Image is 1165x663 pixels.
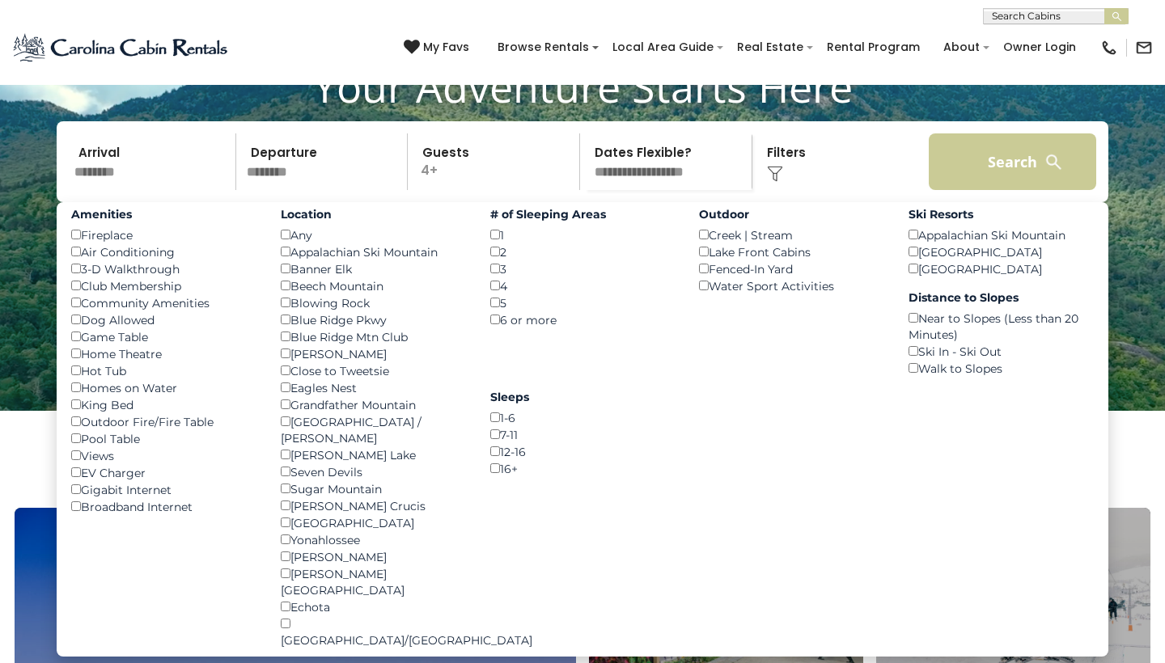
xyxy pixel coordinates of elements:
[909,226,1094,243] div: Appalachian Ski Mountain
[281,514,466,531] div: [GEOGRAPHIC_DATA]
[12,451,1153,508] h3: Select Your Destination
[281,311,466,328] div: Blue Ridge Pkwy
[404,39,473,57] a: My Favs
[490,443,676,460] div: 12-16
[281,294,466,311] div: Blowing Rock
[281,615,466,648] div: [GEOGRAPHIC_DATA]/[GEOGRAPHIC_DATA]
[281,243,466,260] div: Appalachian Ski Mountain
[71,226,256,243] div: Fireplace
[423,39,469,56] span: My Favs
[490,243,676,260] div: 2
[281,328,466,345] div: Blue Ridge Mtn Club
[71,396,256,413] div: King Bed
[281,497,466,514] div: [PERSON_NAME] Crucis
[281,598,466,615] div: Echota
[995,35,1084,60] a: Owner Login
[413,133,579,190] p: 4+
[819,35,928,60] a: Rental Program
[281,531,466,548] div: Yonahlossee
[490,294,676,311] div: 5
[71,328,256,345] div: Game Table
[699,260,884,277] div: Fenced-In Yard
[281,548,466,565] div: [PERSON_NAME]
[281,260,466,277] div: Banner Elk
[71,379,256,396] div: Homes on Water
[490,389,676,405] label: Sleeps
[281,446,466,463] div: [PERSON_NAME] Lake
[281,565,466,598] div: [PERSON_NAME][GEOGRAPHIC_DATA]
[909,243,1094,260] div: [GEOGRAPHIC_DATA]
[71,294,256,311] div: Community Amenities
[71,413,256,430] div: Outdoor Fire/Fire Table
[1100,39,1118,57] img: phone-regular-black.png
[699,277,884,294] div: Water Sport Activities
[281,362,466,379] div: Close to Tweetsie
[729,35,811,60] a: Real Estate
[490,206,676,222] label: # of Sleeping Areas
[1044,152,1064,172] img: search-regular-white.png
[490,260,676,277] div: 3
[281,413,466,446] div: [GEOGRAPHIC_DATA] / [PERSON_NAME]
[71,206,256,222] label: Amenities
[490,426,676,443] div: 7-11
[490,277,676,294] div: 4
[490,409,676,426] div: 1-6
[281,277,466,294] div: Beech Mountain
[71,345,256,362] div: Home Theatre
[1135,39,1153,57] img: mail-regular-black.png
[71,362,256,379] div: Hot Tub
[929,133,1096,190] button: Search
[71,277,256,294] div: Club Membership
[909,343,1094,360] div: Ski In - Ski Out
[12,61,1153,112] h1: Your Adventure Starts Here
[281,480,466,497] div: Sugar Mountain
[71,243,256,260] div: Air Conditioning
[909,310,1094,343] div: Near to Slopes (Less than 20 Minutes)
[281,226,466,243] div: Any
[699,243,884,260] div: Lake Front Cabins
[909,260,1094,277] div: [GEOGRAPHIC_DATA]
[767,166,783,182] img: filter--v1.png
[909,289,1094,306] label: Distance to Slopes
[909,360,1094,377] div: Walk to Slopes
[71,260,256,277] div: 3-D Walkthrough
[71,498,256,515] div: Broadband Internet
[71,481,256,498] div: Gigabit Internet
[281,463,466,480] div: Seven Devils
[490,226,676,243] div: 1
[281,396,466,413] div: Grandfather Mountain
[71,430,256,447] div: Pool Table
[281,206,466,222] label: Location
[490,311,676,328] div: 6 or more
[490,460,676,477] div: 16+
[699,226,884,243] div: Creek | Stream
[71,447,256,464] div: Views
[699,206,884,222] label: Outdoor
[909,206,1094,222] label: Ski Resorts
[71,464,256,481] div: EV Charger
[281,379,466,396] div: Eagles Nest
[604,35,722,60] a: Local Area Guide
[935,35,988,60] a: About
[489,35,597,60] a: Browse Rentals
[12,32,231,64] img: Blue-2.png
[71,311,256,328] div: Dog Allowed
[281,345,466,362] div: [PERSON_NAME]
